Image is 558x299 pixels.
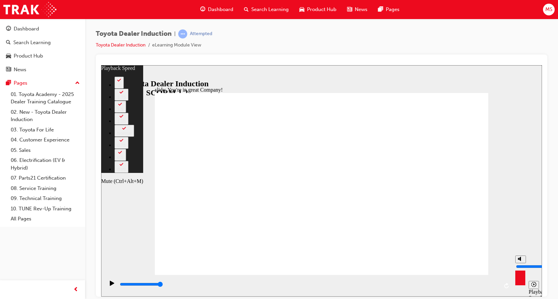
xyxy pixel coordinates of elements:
a: news-iconNews [342,3,373,16]
div: Product Hub [14,52,43,60]
a: 06. Electrification (EV & Hybrid) [8,155,82,173]
a: search-iconSearch Learning [239,3,294,16]
span: news-icon [347,5,352,14]
span: Dashboard [208,6,233,13]
div: News [14,66,26,74]
div: Search Learning [13,39,51,46]
div: Pages [14,79,27,87]
button: DashboardSearch LearningProduct HubNews [3,21,82,77]
a: 03. Toyota For Life [8,125,82,135]
a: 07. Parts21 Certification [8,173,82,183]
button: MS [543,4,555,15]
span: search-icon [244,5,249,14]
div: 2 [16,17,20,22]
a: pages-iconPages [373,3,405,16]
span: news-icon [6,67,11,73]
button: Pages [3,77,82,89]
button: Playback speed [428,216,438,224]
span: Toyota Dealer Induction [96,30,172,38]
a: 05. Sales [8,145,82,156]
span: guage-icon [6,26,11,32]
span: guage-icon [200,5,205,14]
a: car-iconProduct Hub [294,3,342,16]
button: Replay (Ctrl+Alt+R) [401,216,411,226]
span: | [174,30,176,38]
div: playback controls [3,210,411,231]
a: guage-iconDashboard [195,3,239,16]
span: up-icon [75,79,80,88]
a: News [3,64,82,76]
img: Trak [3,2,56,17]
span: pages-icon [378,5,383,14]
span: Search Learning [251,6,289,13]
a: 01. Toyota Academy - 2025 Dealer Training Catalogue [8,89,82,107]
span: car-icon [6,53,11,59]
a: 10. TUNE Rev-Up Training [8,204,82,214]
span: Product Hub [307,6,336,13]
div: Attempted [190,31,212,37]
span: car-icon [299,5,304,14]
a: All Pages [8,214,82,224]
li: eLearning Module View [152,41,201,49]
a: 08. Service Training [8,183,82,194]
button: 2 [13,11,23,23]
span: MS [545,6,552,13]
a: 02. New - Toyota Dealer Induction [8,107,82,125]
a: Product Hub [3,50,82,62]
span: News [355,6,367,13]
span: search-icon [6,40,11,46]
a: 04. Customer Experience [8,135,82,145]
a: Search Learning [3,36,82,49]
div: Dashboard [14,25,39,33]
span: learningRecordVerb_ATTEMPT-icon [178,29,187,38]
div: Playback Speed [428,224,438,236]
button: Play (Ctrl+Alt+P) [3,215,15,226]
span: pages-icon [6,80,11,86]
a: Toyota Dealer Induction [96,42,146,48]
span: Pages [386,6,399,13]
div: misc controls [411,210,438,231]
input: slide progress [19,216,62,222]
a: Dashboard [3,23,82,35]
span: prev-icon [73,286,78,294]
a: 09. Technical Training [8,193,82,204]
